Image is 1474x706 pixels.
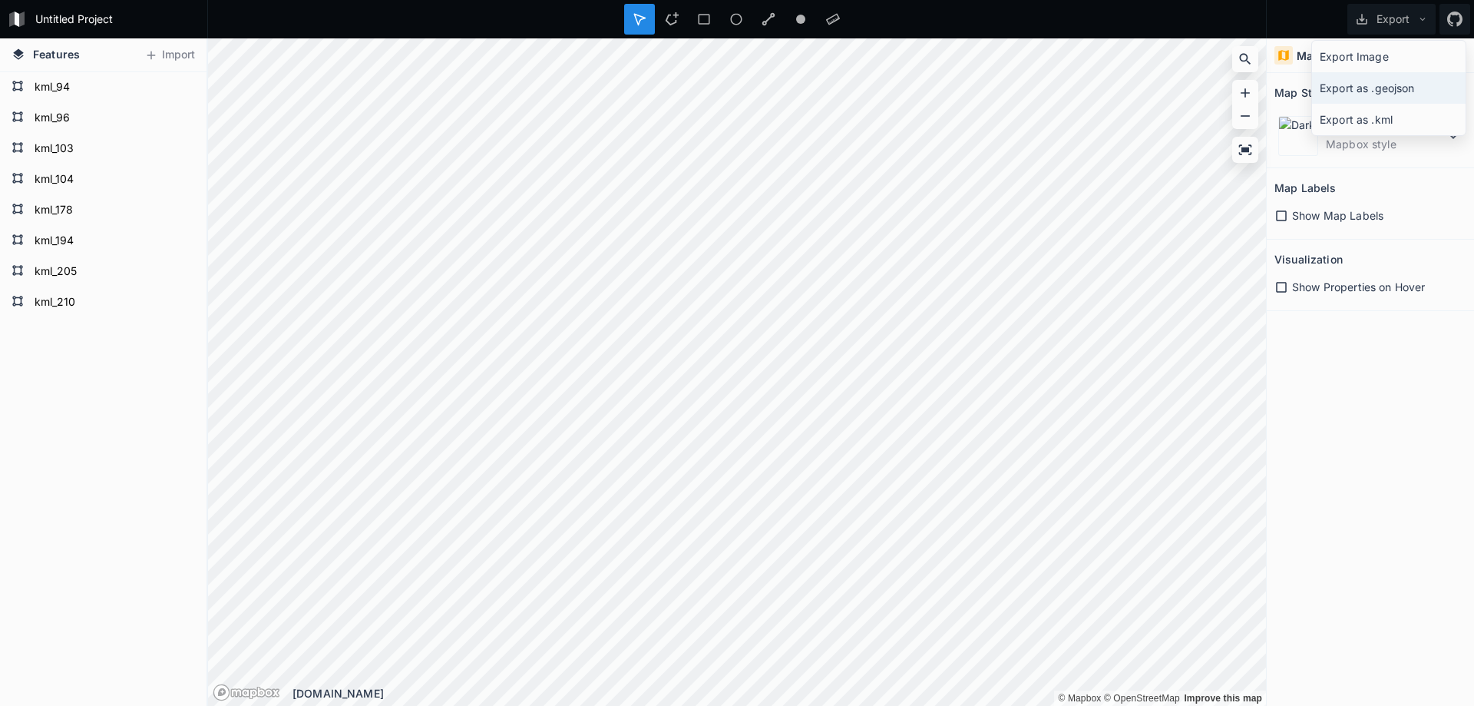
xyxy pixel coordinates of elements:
[1274,247,1343,271] h2: Visualization
[1292,279,1425,295] span: Show Properties on Hover
[1278,116,1318,156] img: Dark
[1312,41,1466,72] div: Export Image
[1058,693,1101,704] a: Mapbox
[213,684,280,701] a: Mapbox logo
[1274,81,1327,104] h2: Map Style
[292,685,1266,701] div: [DOMAIN_NAME]
[33,46,80,62] span: Features
[1292,207,1383,224] span: Show Map Labels
[1312,72,1466,104] div: Export as .geojson
[1347,4,1436,35] button: Export
[137,43,203,68] button: Import
[1312,104,1466,135] div: Export as .kml
[1326,136,1444,152] dd: Mapbox style
[1104,693,1180,704] a: OpenStreetMap
[1184,693,1262,704] a: Map feedback
[1274,176,1336,200] h2: Map Labels
[1297,48,1386,64] h4: Map and Visuals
